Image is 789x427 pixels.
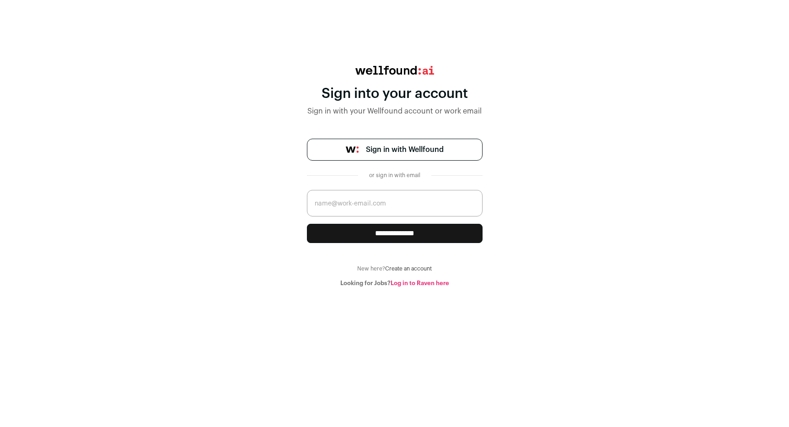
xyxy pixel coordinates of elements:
[346,146,359,153] img: wellfound-symbol-flush-black-fb3c872781a75f747ccb3a119075da62bfe97bd399995f84a933054e44a575c4.png
[355,66,434,75] img: wellfound:ai
[307,190,483,216] input: name@work-email.com
[307,106,483,117] div: Sign in with your Wellfound account or work email
[391,280,449,286] a: Log in to Raven here
[307,139,483,161] a: Sign in with Wellfound
[385,266,432,271] a: Create an account
[307,280,483,287] div: Looking for Jobs?
[366,144,444,155] span: Sign in with Wellfound
[365,172,424,179] div: or sign in with email
[307,265,483,272] div: New here?
[307,86,483,102] div: Sign into your account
